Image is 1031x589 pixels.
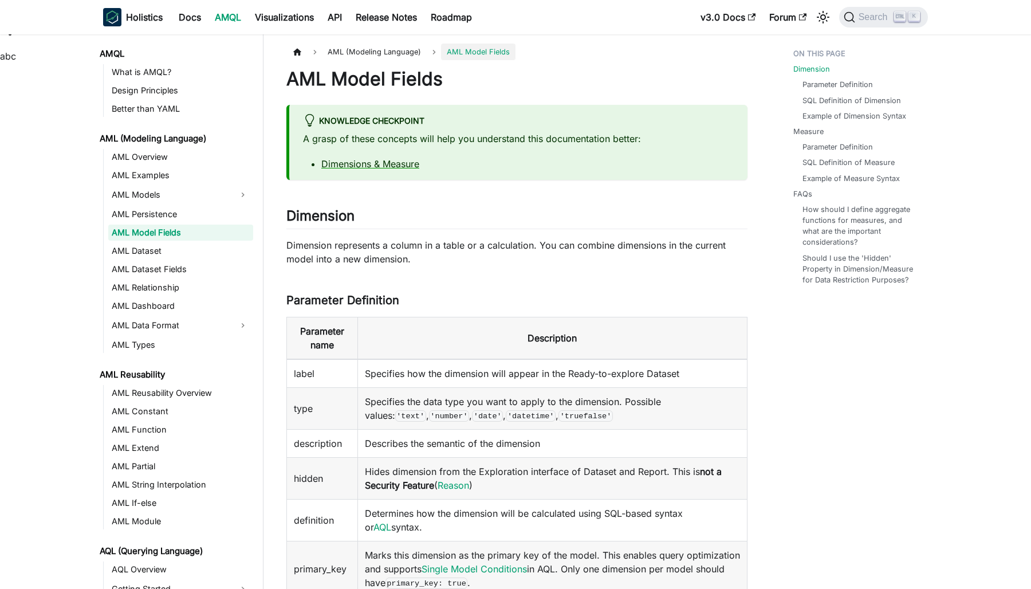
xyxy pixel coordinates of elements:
a: AML Extend [108,440,253,456]
a: HolisticsHolistics [103,8,163,26]
a: AML Reusability [96,367,253,383]
a: Better than YAML [108,101,253,117]
a: AML Models [108,186,233,204]
a: Visualizations [248,8,321,26]
td: hidden [287,458,358,500]
a: How should I define aggregate functions for measures, and what are the important considerations? [802,204,916,248]
a: Docs [172,8,208,26]
td: description [287,430,358,458]
a: Measure [793,126,824,137]
a: AQL [373,521,391,533]
a: AML Reusability Overview [108,385,253,401]
code: 'text' [395,410,426,422]
p: Dimension represents a column in a table or a calculation. You can combine dimensions in the curr... [286,238,747,266]
kbd: K [908,11,920,22]
code: 'datetime' [506,410,556,422]
a: AML Dataset Fields [108,261,253,277]
a: Release Notes [349,8,424,26]
a: AML Dashboard [108,298,253,314]
nav: Breadcrumbs [286,44,747,60]
a: AML Overview [108,149,253,165]
td: Determines how the dimension will be calculated using SQL-based syntax or syntax. [357,500,747,541]
h1: AML Model Fields [286,68,747,91]
a: AML Relationship [108,280,253,296]
code: 'date' [472,410,503,422]
a: Parameter Definition [802,142,873,152]
h2: Dimension [286,207,747,229]
a: AML Types [108,337,253,353]
h3: Parameter Definition [286,293,747,308]
a: Home page [286,44,308,60]
a: Roadmap [424,8,479,26]
a: AMQL [208,8,248,26]
a: AMQL [96,46,253,62]
a: AML Persistence [108,206,253,222]
a: Should I use the 'Hidden' Property in Dimension/Measure for Data Restriction Purposes? [802,253,916,286]
a: AQL Overview [108,561,253,578]
a: Dimension [793,64,830,74]
a: SQL Definition of Dimension [802,95,901,106]
td: Specifies the data type you want to apply to the dimension. Possible values: , , , , [357,388,747,430]
a: AML Function [108,422,253,438]
a: AML Partial [108,458,253,474]
p: A grasp of these concepts will help you understand this documentation better: [303,132,734,146]
a: Design Principles [108,83,253,99]
a: AML Model Fields [108,225,253,241]
a: Forum [762,8,813,26]
span: AML Model Fields [441,44,515,60]
button: Expand sidebar category 'AML Data Format' [233,316,253,335]
a: AML Examples [108,167,253,183]
b: Holistics [126,10,163,24]
a: Example of Dimension Syntax [802,111,906,121]
a: AML If-else [108,495,253,511]
span: AML (Modeling Language) [322,44,427,60]
a: FAQs [793,189,812,199]
button: Switch between dark and light mode (currently light mode) [814,8,832,26]
td: label [287,359,358,388]
a: AML Data Format [108,316,233,335]
nav: Docs sidebar [92,34,263,589]
div: Knowledge Checkpoint [303,114,734,129]
a: Dimensions & Measure [321,158,419,170]
button: Search (Ctrl+K) [839,7,928,28]
span: Search [855,12,895,22]
code: 'truefalse' [558,410,613,422]
td: definition [287,500,358,541]
button: Expand sidebar category 'AML Models' [233,186,253,204]
td: Specifies how the dimension will appear in the Ready-to-explore Dataset [357,359,747,388]
a: AML Module [108,513,253,529]
a: Example of Measure Syntax [802,173,900,184]
th: Parameter name [287,317,358,360]
td: Describes the semantic of the dimension [357,430,747,458]
a: Reason [438,480,469,491]
td: Hides dimension from the Exploration interface of Dataset and Report. This is ( ) [357,458,747,500]
a: AQL (Querying Language) [96,543,253,559]
a: AML String Interpolation [108,477,253,493]
img: Holistics [103,8,121,26]
a: Single Model Conditions [422,563,527,575]
a: API [321,8,349,26]
a: What is AMQL? [108,64,253,80]
th: Description [357,317,747,360]
a: SQL Definition of Measure [802,157,895,168]
a: AML (Modeling Language) [96,131,253,147]
a: AML Dataset [108,243,253,259]
code: 'number' [429,410,469,422]
a: v3.0 Docs [694,8,762,26]
a: AML Constant [108,403,253,419]
a: Parameter Definition [802,79,873,90]
code: primary_key: true [385,578,468,589]
td: type [287,388,358,430]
